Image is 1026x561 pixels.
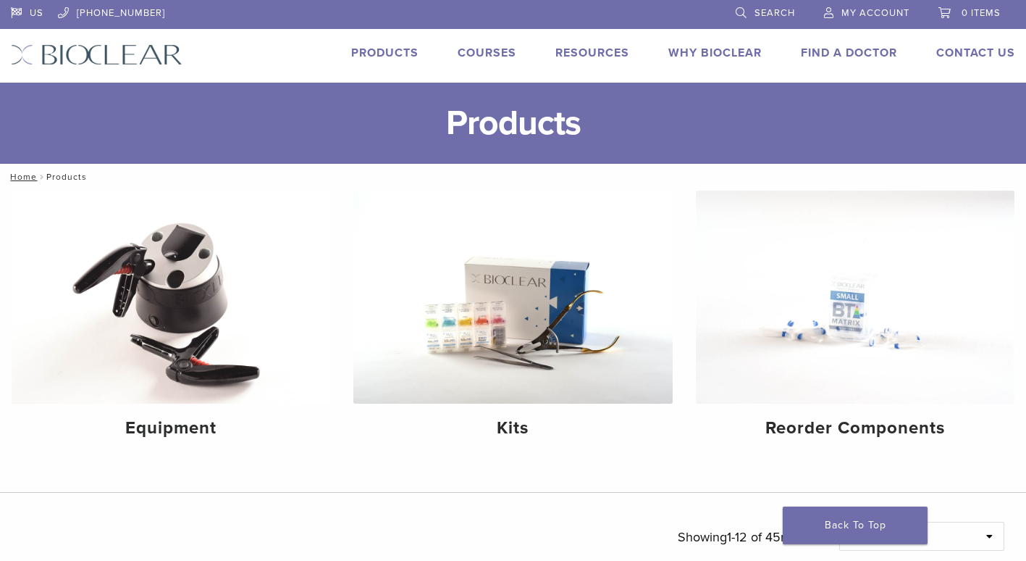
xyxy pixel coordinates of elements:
[801,46,897,60] a: Find A Doctor
[353,191,672,404] img: Kits
[754,7,795,19] span: Search
[668,46,762,60] a: Why Bioclear
[696,191,1014,451] a: Reorder Components
[12,191,330,404] img: Equipment
[555,46,629,60] a: Resources
[696,191,1014,404] img: Reorder Components
[23,415,319,441] h4: Equipment
[707,415,1003,441] h4: Reorder Components
[727,529,781,545] span: 1-12 of 45
[936,46,1015,60] a: Contact Us
[783,507,928,544] a: Back To Top
[351,46,419,60] a: Products
[678,522,817,552] p: Showing results
[11,44,182,65] img: Bioclear
[962,7,1001,19] span: 0 items
[12,191,330,451] a: Equipment
[6,172,37,182] a: Home
[458,46,516,60] a: Courses
[365,415,660,441] h4: Kits
[841,7,909,19] span: My Account
[37,173,46,180] span: /
[353,191,672,451] a: Kits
